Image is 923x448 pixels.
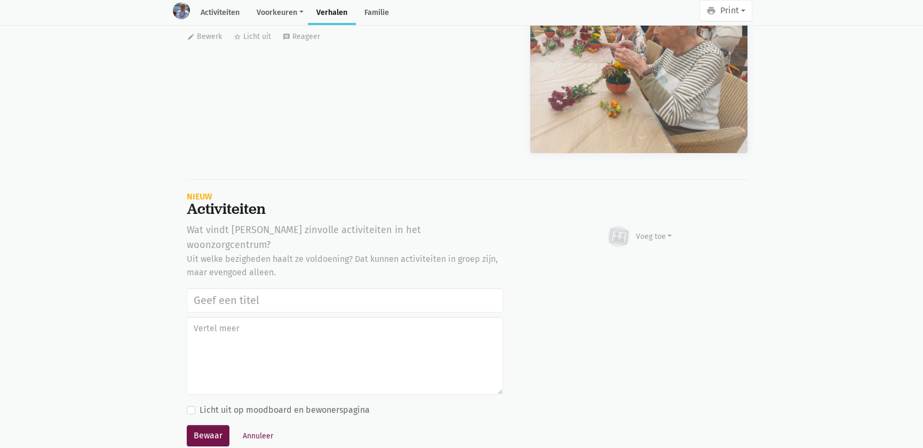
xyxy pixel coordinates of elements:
[234,33,241,41] i: star_border
[282,28,321,45] button: Reageer
[356,2,397,25] a: Familie
[636,231,672,242] div: Voeg toe
[248,2,308,25] a: Voorkeuren
[192,2,248,25] a: Activiteiten
[187,33,195,41] i: edit
[283,33,290,41] i: message
[187,222,503,252] div: Wat vindt [PERSON_NAME] zinvolle activiteiten in het woonzorgcentrum?
[187,201,748,218] div: Activiteiten
[606,222,673,251] button: Voeg toe
[187,288,503,313] input: Geef een titel
[173,2,190,19] img: resident-image
[187,28,222,45] button: Bewerk
[187,425,229,446] button: Bewaar
[706,6,716,15] i: print
[187,252,503,279] div: Uit welke bezigheden haalt ze voldoening? Dat kunnen activiteiten in groep zijn, maar evengoed al...
[238,428,278,444] button: Annuleer
[233,28,272,45] button: Licht uit
[200,403,370,417] label: Licht uit op moodboard en bewonerspagina
[187,193,748,201] div: Nieuw
[308,2,356,25] a: Verhalen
